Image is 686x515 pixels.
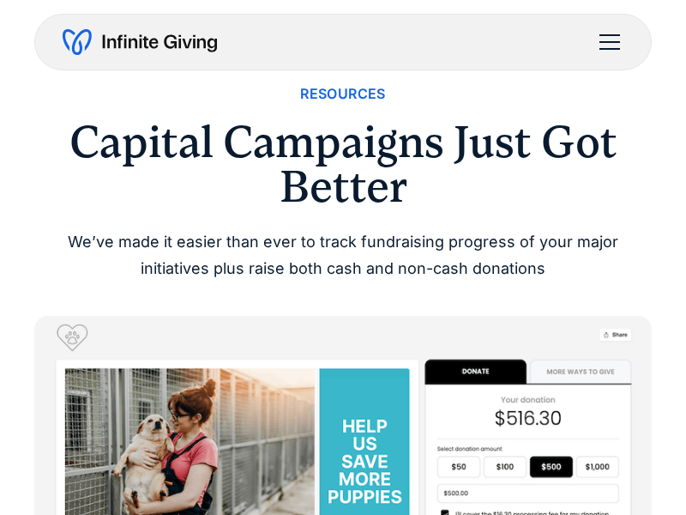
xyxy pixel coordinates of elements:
a: home [63,28,217,56]
a: Resources [300,82,386,106]
div: We’ve made it easier than ever to track fundraising progress of your major initiatives plus raise... [34,229,652,282]
h1: Capital Campaigns Just Got Better [34,119,652,209]
div: menu [589,21,623,63]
